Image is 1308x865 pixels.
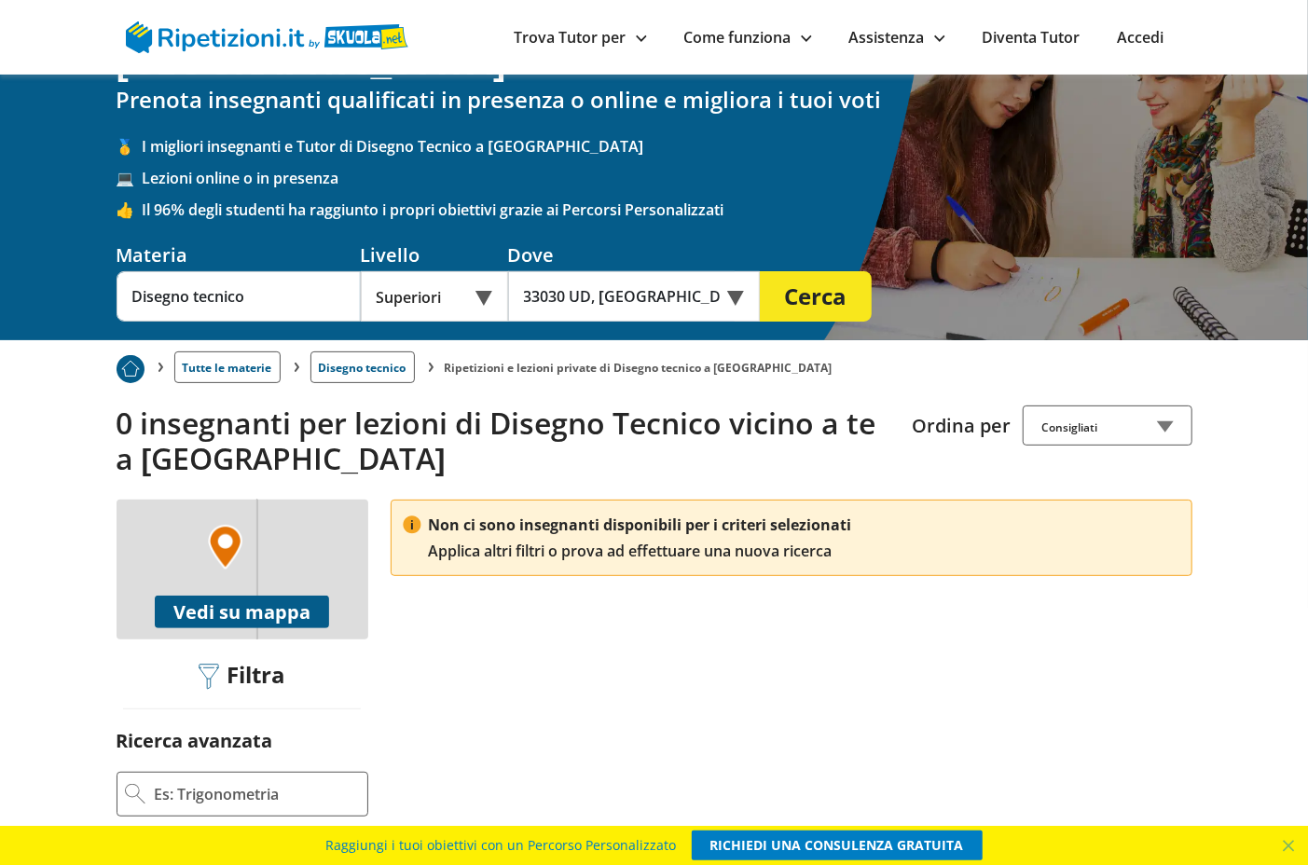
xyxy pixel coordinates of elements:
[117,355,145,383] img: Piu prenotato
[153,780,360,808] input: Es: Trigonometria
[508,242,760,268] div: Dove
[326,831,677,860] span: Raggiungi i tuoi obiettivi con un Percorso Personalizzato
[126,21,408,53] img: logo Skuola.net | Ripetizioni.it
[508,271,735,322] input: Es. Indirizzo o CAP
[913,413,1012,438] label: Ordina per
[684,27,812,48] a: Come funziona
[126,25,408,46] a: logo Skuola.net | Ripetizioni.it
[117,340,1192,383] nav: breadcrumb d-none d-tablet-block
[361,271,508,322] div: Superiori
[117,199,143,220] span: 👍
[429,515,852,535] span: Non ci sono insegnanti disponibili per i criteri selezionati
[117,136,143,157] span: 🥇
[155,596,329,628] button: Vedi su mappa
[199,664,219,690] img: Filtra filtri mobile
[1118,27,1164,48] a: Accedi
[143,168,1192,188] span: Lezioni online o in presenza
[117,168,143,188] span: 💻
[310,351,415,383] a: Disegno tecnico
[983,27,1081,48] a: Diventa Tutor
[125,784,145,804] img: Ricerca Avanzata
[143,136,1192,157] span: I migliori insegnanti e Tutor di Disegno Tecnico a [GEOGRAPHIC_DATA]
[208,525,242,570] img: Marker
[1023,405,1192,446] div: Consigliati
[403,515,421,534] img: prenota una consulenza
[117,271,361,322] input: Es. Matematica
[117,242,361,268] div: Materia
[361,242,508,268] div: Livello
[174,351,281,383] a: Tutte le materie
[760,271,872,322] button: Cerca
[429,512,852,564] p: Applica altri filtri o prova ad effettuare una nuova ricerca
[117,728,273,753] label: Ricerca avanzata
[692,831,983,860] a: RICHIEDI UNA CONSULENZA GRATUITA
[143,199,1192,220] span: Il 96% degli studenti ha raggiunto i propri obiettivi grazie ai Percorsi Personalizzati
[117,405,899,477] h2: 0 insegnanti per lezioni di Disegno Tecnico vicino a te a [GEOGRAPHIC_DATA]
[192,662,293,691] div: Filtra
[849,27,945,48] a: Assistenza
[515,27,647,48] a: Trova Tutor per
[445,360,833,376] li: Ripetizioni e lezioni private di Disegno tecnico a [GEOGRAPHIC_DATA]
[117,87,1192,114] h2: Prenota insegnanti qualificati in presenza o online e migliora i tuoi voti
